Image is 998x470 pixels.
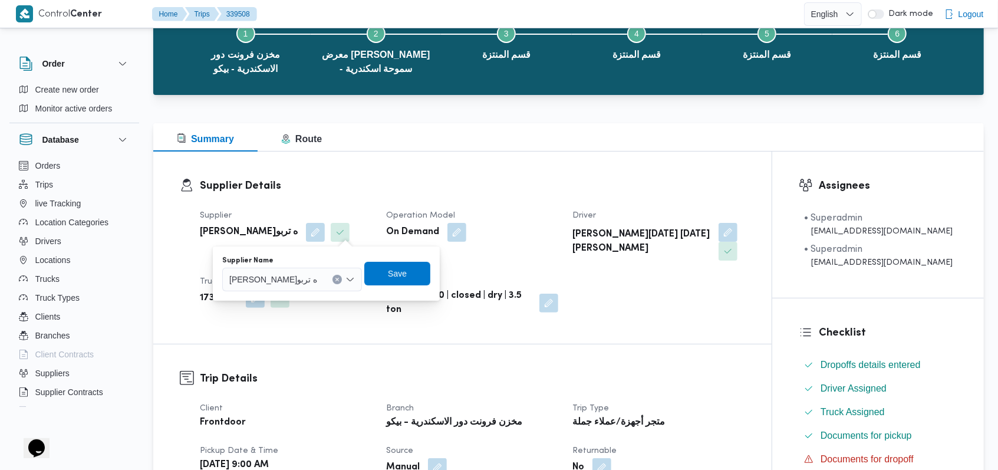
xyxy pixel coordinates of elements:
[386,225,439,239] b: On Demand
[35,291,80,305] span: Truck Types
[35,385,103,399] span: Supplier Contracts
[200,416,246,430] b: Frontdoor
[832,10,963,71] button: قسم المنتزة
[765,29,769,38] span: 5
[895,29,900,38] span: 6
[332,275,342,284] button: Clear input
[311,10,441,86] button: معرض [PERSON_NAME] - سموحة اسكندرية
[152,7,187,21] button: Home
[9,156,139,412] div: Database
[572,228,710,256] b: [PERSON_NAME][DATE] [DATE][PERSON_NAME]
[200,212,232,219] span: Supplier
[35,366,70,380] span: Suppliers
[14,99,134,118] button: Monitor active orders
[572,447,617,455] span: Returnable
[185,7,219,21] button: Trips
[821,358,921,372] span: Dropoffs details entered
[572,212,596,219] span: Driver
[320,48,432,76] span: معرض [PERSON_NAME] - سموحة اسكندرية
[504,29,509,38] span: 3
[821,407,885,417] span: Truck Assigned
[281,134,322,144] span: Route
[190,48,301,76] span: مخزن فرونت دور الاسكندرية - بيكو
[14,213,134,232] button: Location Categories
[884,9,934,19] span: Dark mode
[42,133,79,147] h3: Database
[345,275,355,284] button: Open list of options
[35,272,60,286] span: Trucks
[634,29,639,38] span: 4
[229,272,317,285] span: [PERSON_NAME]ه تربو
[386,212,455,219] span: Operation Model
[873,48,921,62] span: قسم المنتزة
[799,356,957,374] button: Dropoffs details entered
[572,405,609,412] span: Trip Type
[200,225,298,239] b: [PERSON_NAME]ه تربو
[200,178,745,194] h3: Supplier Details
[35,83,99,97] span: Create new order
[804,211,953,225] div: • Superadmin
[16,5,33,22] img: X8yXhbKr1z7QwAAAABJRU5ErkJggg==
[71,10,103,19] b: Center
[14,269,134,288] button: Trucks
[200,405,223,412] span: Client
[804,211,953,238] span: • Superadmin mostafa.emad@illa.com.eg
[386,289,531,317] b: jumbo_7000 | closed | dry | 3.5 ton
[821,429,912,443] span: Documents for pickup
[35,310,61,324] span: Clients
[35,253,71,267] span: Locations
[804,225,953,238] div: [EMAIL_ADDRESS][DOMAIN_NAME]
[19,133,130,147] button: Database
[821,383,887,393] span: Driver Assigned
[200,278,220,285] span: Truck
[180,10,311,86] button: مخزن فرونت دور الاسكندرية - بيكو
[14,326,134,345] button: Branches
[14,402,134,420] button: Devices
[940,2,989,26] button: Logout
[200,291,238,305] b: سقا 1732
[364,262,430,285] button: Save
[821,430,912,441] span: Documents for pickup
[612,48,661,62] span: قسم المنتزة
[14,345,134,364] button: Client Contracts
[35,234,61,248] span: Drivers
[19,57,130,71] button: Order
[386,405,414,412] span: Branch
[386,447,413,455] span: Source
[14,364,134,383] button: Suppliers
[35,404,65,418] span: Devices
[743,48,791,62] span: قسم المنتزة
[702,10,832,71] button: قسم المنتزة
[821,382,887,396] span: Driver Assigned
[35,159,61,173] span: Orders
[14,251,134,269] button: Locations
[959,7,984,21] span: Logout
[35,347,94,361] span: Client Contracts
[804,257,953,269] div: [EMAIL_ADDRESS][DOMAIN_NAME]
[35,215,109,229] span: Location Categories
[804,242,953,257] div: • Superadmin
[35,101,113,116] span: Monitor active orders
[799,403,957,422] button: Truck Assigned
[12,423,50,458] iframe: chat widget
[243,29,248,38] span: 1
[572,416,665,430] b: متجر أجهزة/عملاء جملة
[14,194,134,213] button: live Tracking
[821,452,914,466] span: Documents for dropoff
[821,405,885,419] span: Truck Assigned
[222,256,274,265] label: Supplier Name
[14,307,134,326] button: Clients
[35,328,70,343] span: Branches
[821,454,914,464] span: Documents for dropoff
[821,360,921,370] span: Dropoffs details entered
[14,232,134,251] button: Drivers
[42,57,65,71] h3: Order
[799,426,957,445] button: Documents for pickup
[217,7,257,21] button: 339508
[35,196,81,211] span: live Tracking
[388,267,407,281] span: Save
[35,178,54,192] span: Trips
[177,134,234,144] span: Summary
[572,10,702,71] button: قسم المنتزة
